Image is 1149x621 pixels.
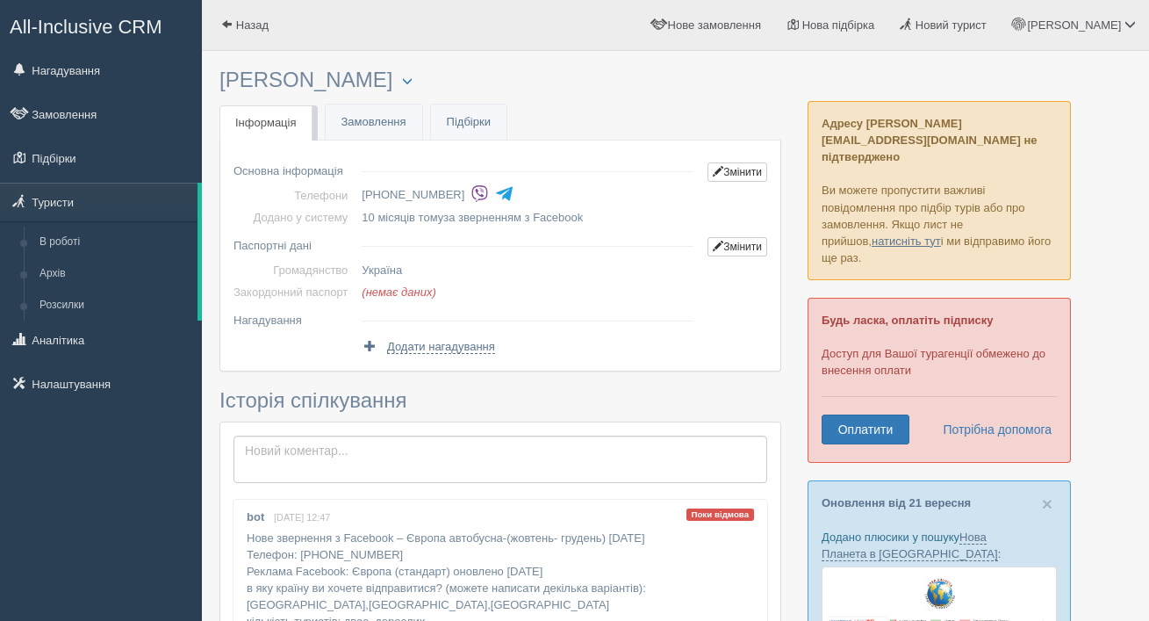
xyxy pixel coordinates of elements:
[1027,18,1121,32] span: [PERSON_NAME]
[233,206,355,228] td: Додано у систему
[233,281,355,303] td: Закордонний паспорт
[822,496,971,509] a: Оновлення від 21 вересня
[235,116,297,129] span: Інформація
[362,183,700,207] li: [PHONE_NUMBER]
[808,101,1071,280] p: Ви можете пропустити важливі повідомлення про підбір турів або про замовлення. Якщо лист не прийш...
[802,18,875,32] span: Нова підбірка
[822,529,1057,562] p: Додано плюсики у пошуку :
[233,228,355,259] td: Паспортні дані
[822,314,993,327] b: Будь ласка, оплатіть підписку
[686,509,754,522] span: Поки відмова
[32,227,197,258] a: В роботі
[326,105,422,141] a: Замовлення
[1,1,201,49] a: All-Inclusive CRM
[32,258,197,290] a: Архів
[495,184,513,203] img: telegram-colored-4375108.svg
[233,184,355,206] td: Телефони
[233,259,355,281] td: Громадянство
[219,389,781,412] h3: Історія спілкування
[362,211,443,224] span: 10 місяців тому
[707,237,767,256] a: Змінити
[233,303,355,331] td: Нагадування
[355,259,700,281] td: Україна
[872,235,941,248] a: натисніть тут
[362,285,435,299] span: (немає даних)
[236,18,269,32] span: Назад
[32,290,197,321] a: Розсилки
[247,510,264,524] b: bot
[355,206,700,228] td: за зверненням з Facebook
[668,18,761,32] span: Нове замовлення
[808,298,1071,463] div: Доступ для Вашої турагенції обмежено до внесення оплати
[431,105,506,141] a: Підбірки
[916,18,987,32] span: Новий турист
[219,105,312,141] a: Інформація
[274,512,330,523] span: [DATE] 12:47
[1042,495,1052,513] button: Close
[219,69,781,92] h3: [PERSON_NAME]
[387,340,495,354] span: Додати нагадування
[931,415,1052,444] a: Потрібна допомога
[233,154,355,184] td: Основна інформація
[362,338,494,355] a: Додати нагадування
[1042,494,1052,514] span: ×
[707,162,767,182] a: Змінити
[822,531,998,561] a: Нова Планета в [GEOGRAPHIC_DATA]
[822,415,909,444] a: Оплатити
[822,117,1037,163] b: Адресу [PERSON_NAME][EMAIL_ADDRESS][DOMAIN_NAME] не підтверджено
[470,184,489,203] img: viber-colored.svg
[10,16,162,38] span: All-Inclusive CRM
